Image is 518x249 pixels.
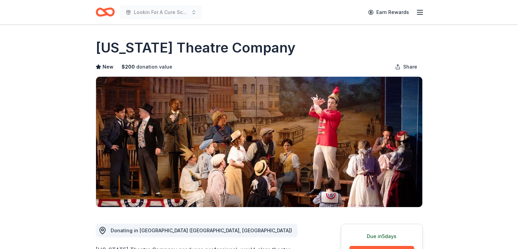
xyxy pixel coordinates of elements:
[134,8,188,16] span: Lookin For A Cure Scottsdale
[103,63,113,71] span: New
[403,63,417,71] span: Share
[120,5,202,19] button: Lookin For A Cure Scottsdale
[349,232,414,240] div: Due in 5 days
[111,228,292,233] span: Donating in [GEOGRAPHIC_DATA] ([GEOGRAPHIC_DATA], [GEOGRAPHIC_DATA])
[122,63,135,71] span: $ 200
[96,4,115,20] a: Home
[136,63,172,71] span: donation value
[96,77,422,207] img: Image for Arizona Theatre Company
[390,60,423,74] button: Share
[364,6,413,18] a: Earn Rewards
[96,38,296,57] h1: [US_STATE] Theatre Company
